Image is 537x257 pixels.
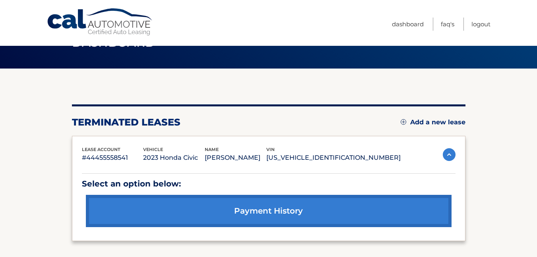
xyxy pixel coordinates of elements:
[86,195,452,227] a: payment history
[82,147,120,152] span: lease account
[266,152,401,163] p: [US_VEHICLE_IDENTIFICATION_NUMBER]
[401,119,406,125] img: add.svg
[82,177,456,191] p: Select an option below:
[143,152,205,163] p: 2023 Honda Civic
[443,148,456,161] img: accordion-active.svg
[401,118,465,126] a: Add a new lease
[392,18,424,31] a: Dashboard
[441,18,454,31] a: FAQ's
[266,147,275,152] span: vin
[205,152,266,163] p: [PERSON_NAME]
[72,116,180,128] h2: terminated leases
[143,147,163,152] span: vehicle
[82,152,143,163] p: #44455558541
[471,18,490,31] a: Logout
[205,147,219,152] span: name
[47,8,154,36] a: Cal Automotive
